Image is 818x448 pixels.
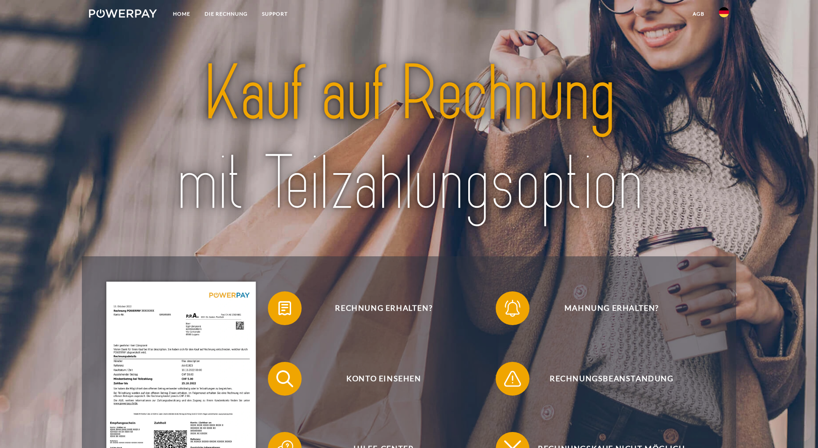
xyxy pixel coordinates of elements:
[508,362,715,396] span: Rechnungsbeanstandung
[268,362,487,396] button: Konto einsehen
[274,368,295,389] img: qb_search.svg
[686,6,712,22] a: agb
[502,298,523,319] img: qb_bell.svg
[784,414,811,441] iframe: Schaltfläche zum Öffnen des Messaging-Fensters
[719,7,729,17] img: de
[281,291,487,325] span: Rechnung erhalten?
[255,6,295,22] a: SUPPORT
[166,6,197,22] a: Home
[281,362,487,396] span: Konto einsehen
[496,291,715,325] button: Mahnung erhalten?
[197,6,255,22] a: DIE RECHNUNG
[274,298,295,319] img: qb_bill.svg
[268,291,487,325] button: Rechnung erhalten?
[508,291,715,325] span: Mahnung erhalten?
[121,45,697,233] img: title-powerpay_de.svg
[89,9,157,18] img: logo-powerpay-white.svg
[502,368,523,389] img: qb_warning.svg
[496,362,715,396] button: Rechnungsbeanstandung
